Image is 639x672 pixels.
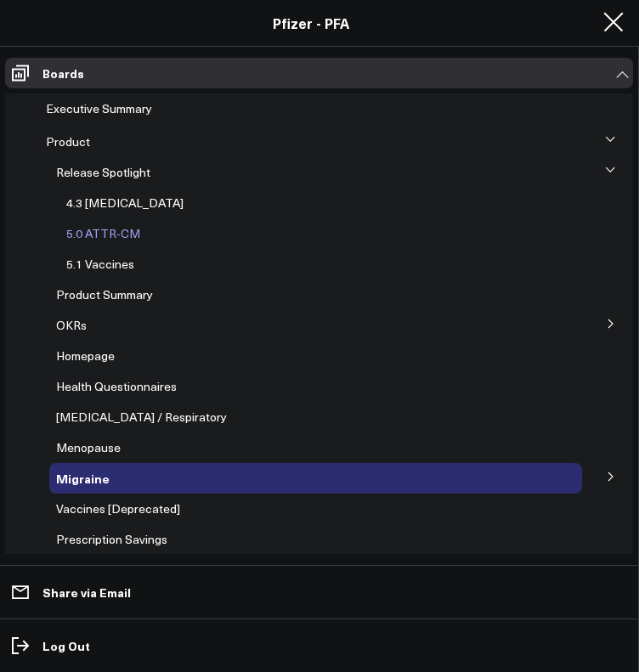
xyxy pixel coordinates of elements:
span: 5.1 Vaccines [66,256,134,272]
p: Log Out [42,639,90,652]
a: Menopause [56,441,121,455]
span: Migraine [56,470,110,487]
a: Migraine [56,472,110,485]
a: Homepage [56,349,115,363]
p: Boards [42,66,84,80]
a: 4.3 [MEDICAL_DATA] [66,196,184,210]
span: Release Spotlight [56,164,150,180]
span: Executive Summary [46,100,152,116]
a: Product [46,135,90,149]
a: Vaccines [Deprecated] [56,502,180,516]
a: Release Spotlight [56,166,150,179]
span: Product Summary [56,286,153,302]
span: Product [46,133,90,150]
span: Vaccines [Deprecated] [56,500,180,517]
span: OKRs [56,317,87,333]
span: Menopause [56,439,121,455]
a: Executive Summary [46,102,152,116]
span: 4.3 [MEDICAL_DATA] [66,195,184,211]
a: 5.0 ATTR-CM [66,227,140,240]
a: Log Out [5,630,633,661]
span: Health Questionnaires [56,378,177,394]
a: Prescription Savings [56,533,167,546]
a: Health Questionnaires [56,380,177,393]
a: Pfizer - PFA [273,14,349,32]
a: OKRs [56,319,87,332]
a: [MEDICAL_DATA] / Respiratory [56,410,227,424]
p: Share via Email [42,585,131,599]
span: Prescription Savings [56,531,167,547]
a: 5.1 Vaccines [66,257,134,271]
span: Homepage [56,347,115,364]
span: 5.0 ATTR-CM [66,225,140,241]
span: [MEDICAL_DATA] / Respiratory [56,409,227,425]
a: Product Summary [56,288,153,302]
